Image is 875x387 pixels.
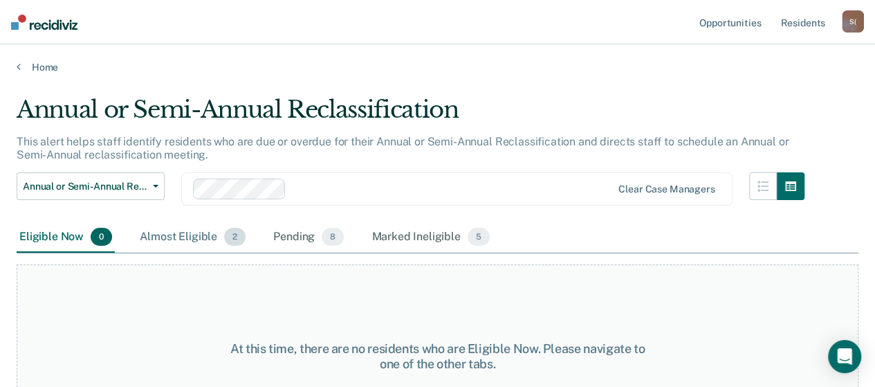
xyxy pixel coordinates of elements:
[842,10,864,33] div: S (
[17,96,804,135] div: Annual or Semi-Annual Reclassification
[91,228,112,246] span: 0
[270,222,347,253] div: Pending8
[322,228,344,246] span: 8
[842,10,864,33] button: S(
[11,15,77,30] img: Recidiviz
[228,341,648,371] div: At this time, there are no residents who are Eligible Now. Please navigate to one of the other tabs.
[224,228,246,246] span: 2
[468,228,490,246] span: 5
[17,61,858,73] a: Home
[828,340,861,373] div: Open Intercom Messenger
[17,222,115,253] div: Eligible Now0
[137,222,248,253] div: Almost Eligible2
[23,181,147,192] span: Annual or Semi-Annual Reclassification
[618,183,715,195] div: Clear case managers
[17,172,165,200] button: Annual or Semi-Annual Reclassification
[17,135,789,161] p: This alert helps staff identify residents who are due or overdue for their Annual or Semi-Annual ...
[369,222,492,253] div: Marked Ineligible5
